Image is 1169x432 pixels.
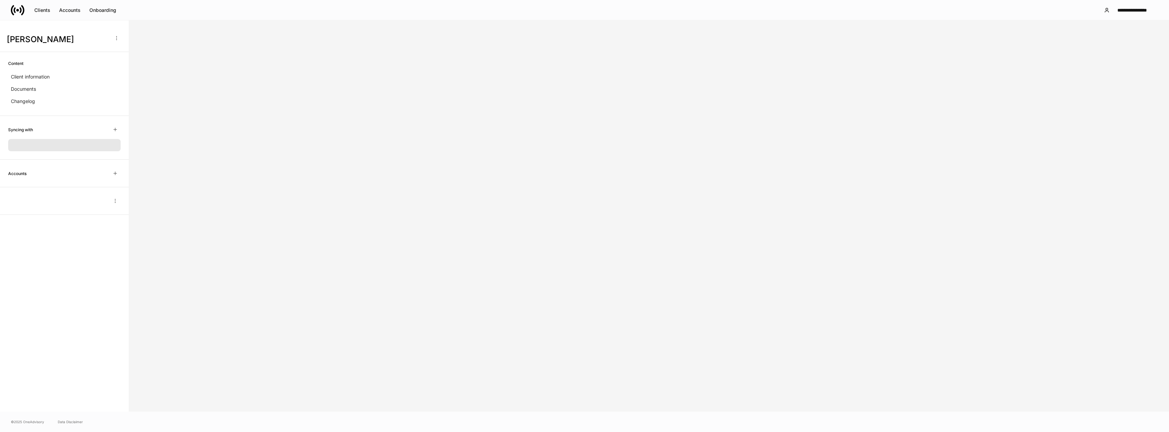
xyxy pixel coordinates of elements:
h3: [PERSON_NAME] [7,34,108,45]
a: Documents [8,83,121,95]
h6: Syncing with [8,126,33,133]
span: © 2025 OneAdvisory [11,419,44,425]
p: Documents [11,86,36,92]
div: Accounts [59,7,81,14]
div: Clients [34,7,50,14]
a: Data Disclaimer [58,419,83,425]
button: Clients [30,5,55,16]
button: Onboarding [85,5,121,16]
a: Client information [8,71,121,83]
button: Accounts [55,5,85,16]
h6: Accounts [8,170,27,177]
h6: Content [8,60,23,67]
div: Onboarding [89,7,116,14]
a: Changelog [8,95,121,107]
p: Client information [11,73,50,80]
p: Changelog [11,98,35,105]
